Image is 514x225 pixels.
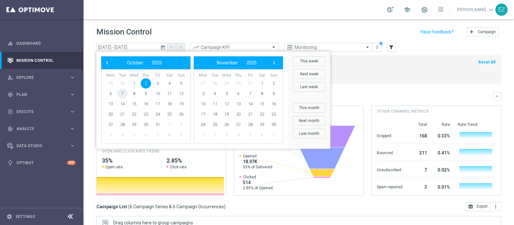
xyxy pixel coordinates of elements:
[105,78,116,89] span: 29
[245,119,255,130] span: 28
[198,109,208,119] span: 17
[478,30,496,34] span: Campaign
[435,130,450,140] div: 0.33%
[129,130,139,140] span: 5
[16,110,69,114] span: Execute
[198,89,208,99] span: 3
[105,164,123,170] span: Open rate
[159,43,167,52] button: today
[141,78,151,89] span: 2
[164,109,174,119] span: 25
[164,78,174,89] span: 4
[141,119,151,130] span: 30
[287,44,293,51] i: preview
[269,109,279,119] span: 23
[7,126,76,131] div: track_changes Analyze keyboard_arrow_right
[129,89,139,99] span: 8
[96,27,152,37] h1: Mission Control
[141,109,151,119] span: 23
[377,108,429,114] h4: Other channel metrics
[210,89,220,99] span: 4
[141,89,151,99] span: 9
[478,59,496,66] button: Reset All
[166,157,221,164] h2: 2.85%
[435,164,450,174] div: 0.02%
[105,99,116,109] span: 13
[410,164,427,174] div: 7
[435,181,450,192] div: 0.01%
[129,119,139,130] span: 29
[7,35,75,52] div: Dashboard
[117,109,128,119] span: 21
[493,204,498,209] i: more_vert
[176,130,186,140] span: 9
[7,92,76,97] button: gps_fixed Plan keyboard_arrow_right
[176,119,186,130] span: 2
[466,27,499,36] button: add Campaign
[160,44,166,50] i: today
[167,43,176,52] button: arrow_back
[458,122,496,127] div: Rate Trend
[210,99,220,109] span: 11
[105,130,116,140] span: 3
[117,73,128,78] th: weekday
[164,130,174,140] span: 8
[495,4,508,16] div: EZ
[193,44,199,51] i: trending_up
[153,99,163,109] span: 17
[210,78,220,89] span: 28
[7,160,13,166] i: lightbulb
[130,204,224,210] span: 6 Campaign Series & 6 Campaign Occurrences
[210,109,220,119] span: 18
[152,73,164,78] th: weekday
[67,161,75,165] div: +10
[153,89,163,99] span: 10
[7,109,76,114] button: play_circle_outline Execute keyboard_arrow_right
[243,174,273,180] span: Clicked
[175,73,187,78] th: weekday
[456,5,495,14] a: [PERSON_NAME]keyboard_arrow_down
[6,214,12,220] i: settings
[7,58,76,63] button: Mission Control
[7,41,76,46] button: equalizer Dashboard
[7,41,13,46] i: equalizer
[153,78,163,89] span: 3
[7,143,76,148] button: Data Studio keyboard_arrow_right
[465,202,491,211] button: open_in_browser Export
[7,52,75,69] div: Mission Control
[421,30,454,34] input: Have Feedback?
[410,130,427,140] div: 168
[190,43,279,52] ng-select: Campaign KPI
[257,119,267,130] span: 29
[7,75,13,80] i: person_search
[16,154,67,171] a: Optibot
[242,59,261,67] button: 2025
[103,59,111,67] button: ‹
[198,119,208,130] span: 24
[7,160,76,165] button: lightbulb Optibot +10
[153,109,163,119] span: 24
[410,181,427,192] div: 3
[469,29,474,34] i: add
[221,99,232,109] span: 12
[198,130,208,140] span: 1
[268,73,279,78] th: weekday
[164,119,174,130] span: 1
[209,73,221,78] th: weekday
[493,92,501,100] button: keyboard_arrow_down
[465,204,501,209] multiple-options-button: Export to CSV
[244,73,256,78] th: weekday
[293,129,325,138] button: Last month
[245,130,255,140] span: 5
[69,74,75,80] i: keyboard_arrow_right
[164,89,174,99] span: 11
[374,43,380,51] button: more_vert
[387,43,396,52] button: filter_alt
[69,126,75,132] i: keyboard_arrow_right
[198,78,208,89] span: 27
